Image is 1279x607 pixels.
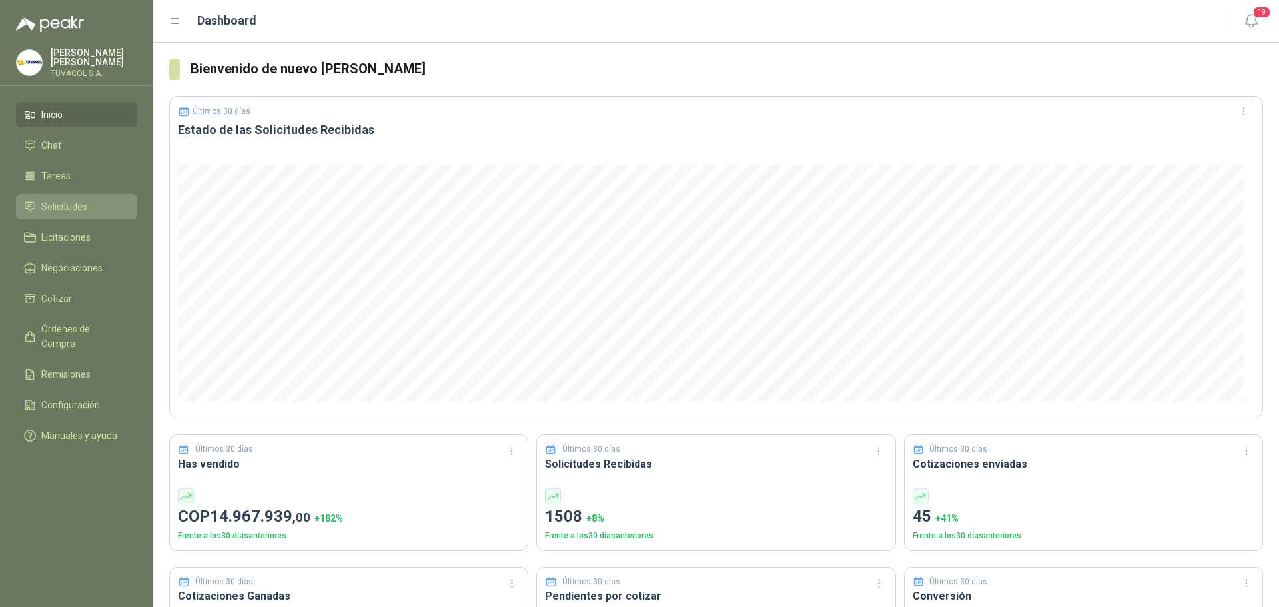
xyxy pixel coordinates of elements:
span: 19 [1252,6,1271,19]
a: Remisiones [16,362,137,387]
p: Frente a los 30 días anteriores [545,530,887,542]
a: Configuración [16,392,137,418]
h3: Solicitudes Recibidas [545,456,887,472]
a: Órdenes de Compra [16,316,137,356]
h3: Cotizaciones Ganadas [178,588,520,604]
span: Inicio [41,107,63,122]
p: Frente a los 30 días anteriores [178,530,520,542]
p: Últimos 30 días [195,443,253,456]
span: Manuales y ayuda [41,428,117,443]
p: Últimos 30 días [929,443,987,456]
h3: Bienvenido de nuevo [PERSON_NAME] [191,59,1263,79]
a: Cotizar [16,286,137,311]
a: Inicio [16,102,137,127]
a: Licitaciones [16,225,137,250]
img: Logo peakr [16,16,84,32]
h3: Estado de las Solicitudes Recibidas [178,122,1254,138]
span: + 182 % [314,513,343,524]
p: 1508 [545,504,887,530]
button: 19 [1239,9,1263,33]
p: Últimos 30 días [562,576,620,588]
span: + 8 % [586,513,604,524]
a: Manuales y ayuda [16,423,137,448]
p: Últimos 30 días [193,107,250,116]
p: Últimos 30 días [562,443,620,456]
span: Remisiones [41,367,91,382]
span: 14.967.939 [210,507,310,526]
span: Órdenes de Compra [41,322,125,351]
span: Cotizar [41,291,72,306]
p: [PERSON_NAME] [PERSON_NAME] [51,48,137,67]
p: Últimos 30 días [929,576,987,588]
h3: Cotizaciones enviadas [913,456,1254,472]
h3: Conversión [913,588,1254,604]
span: Tareas [41,169,71,183]
img: Company Logo [17,50,42,75]
p: Últimos 30 días [195,576,253,588]
span: Solicitudes [41,199,87,214]
h1: Dashboard [197,11,256,30]
a: Tareas [16,163,137,189]
h3: Pendientes por cotizar [545,588,887,604]
span: Chat [41,138,61,153]
span: Licitaciones [41,230,91,245]
p: Frente a los 30 días anteriores [913,530,1254,542]
h3: Has vendido [178,456,520,472]
span: + 41 % [935,513,959,524]
a: Negociaciones [16,255,137,281]
a: Solicitudes [16,194,137,219]
span: ,00 [292,510,310,525]
p: COP [178,504,520,530]
p: TUVACOL S.A. [51,69,137,77]
p: 45 [913,504,1254,530]
span: Negociaciones [41,261,103,275]
a: Chat [16,133,137,158]
span: Configuración [41,398,100,412]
